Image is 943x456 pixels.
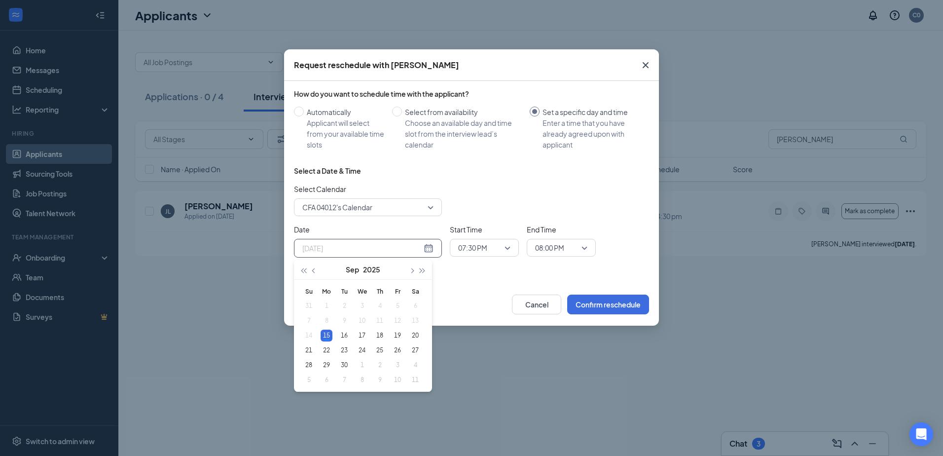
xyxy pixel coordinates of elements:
[374,344,386,356] div: 25
[300,343,318,358] td: 2025-09-21
[392,359,403,371] div: 3
[450,224,519,235] span: Start Time
[405,117,522,150] div: Choose an available day and time slot from the interview lead’s calendar
[512,295,561,314] button: Cancel
[374,359,386,371] div: 2
[300,373,318,387] td: 2025-10-05
[318,343,335,358] td: 2025-09-22
[335,373,353,387] td: 2025-10-07
[338,344,350,356] div: 23
[409,344,421,356] div: 27
[374,330,386,342] div: 18
[389,358,406,373] td: 2025-10-03
[392,330,403,342] div: 19
[406,358,424,373] td: 2025-10-04
[300,358,318,373] td: 2025-09-28
[406,328,424,343] td: 2025-09-20
[909,422,933,446] div: Open Intercom Messenger
[335,358,353,373] td: 2025-09-30
[409,330,421,342] div: 20
[353,284,371,299] th: We
[338,330,350,342] div: 16
[405,107,522,117] div: Select from availability
[294,184,442,194] span: Select Calendar
[321,330,332,342] div: 15
[318,328,335,343] td: 2025-09-15
[363,260,380,279] button: 2025
[409,374,421,386] div: 11
[353,328,371,343] td: 2025-09-17
[458,240,487,255] span: 07:30 PM
[353,343,371,358] td: 2025-09-24
[356,374,368,386] div: 8
[356,344,368,356] div: 24
[543,107,641,117] div: Set a specific day and time
[338,374,350,386] div: 7
[527,224,596,235] span: End Time
[406,284,424,299] th: Sa
[318,284,335,299] th: Mo
[374,374,386,386] div: 9
[371,328,389,343] td: 2025-09-18
[335,328,353,343] td: 2025-09-16
[567,295,649,314] button: Confirm reschedule
[307,117,384,150] div: Applicant will select from your available time slots
[321,359,332,371] div: 29
[303,374,315,386] div: 5
[318,358,335,373] td: 2025-09-29
[335,284,353,299] th: Tu
[294,166,361,176] div: Select a Date & Time
[346,260,359,279] button: Sep
[392,344,403,356] div: 26
[353,358,371,373] td: 2025-10-01
[389,328,406,343] td: 2025-09-19
[303,359,315,371] div: 28
[294,89,649,99] div: How do you want to schedule time with the applicant?
[406,343,424,358] td: 2025-09-27
[409,359,421,371] div: 4
[300,284,318,299] th: Su
[321,344,332,356] div: 22
[371,358,389,373] td: 2025-10-02
[535,240,564,255] span: 08:00 PM
[632,49,659,81] button: Close
[389,284,406,299] th: Fr
[389,343,406,358] td: 2025-09-26
[321,374,332,386] div: 6
[389,373,406,387] td: 2025-10-10
[356,330,368,342] div: 17
[406,373,424,387] td: 2025-10-11
[640,59,652,71] svg: Cross
[353,373,371,387] td: 2025-10-08
[371,284,389,299] th: Th
[294,224,442,235] span: Date
[335,343,353,358] td: 2025-09-23
[294,60,459,71] div: Request reschedule with [PERSON_NAME]
[303,344,315,356] div: 21
[318,373,335,387] td: 2025-10-06
[302,200,372,215] span: CFA 04012's Calendar
[302,243,422,254] input: Sep 15, 2025
[371,373,389,387] td: 2025-10-09
[371,343,389,358] td: 2025-09-25
[543,117,641,150] div: Enter a time that you have already agreed upon with applicant
[392,374,403,386] div: 10
[356,359,368,371] div: 1
[307,107,384,117] div: Automatically
[338,359,350,371] div: 30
